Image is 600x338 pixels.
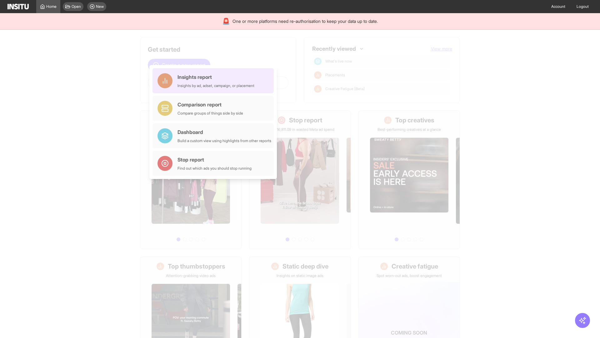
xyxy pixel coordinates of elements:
[96,4,104,9] span: New
[177,83,254,88] div: Insights by ad, adset, campaign, or placement
[232,18,378,24] span: One or more platforms need re-authorisation to keep your data up to date.
[177,73,254,81] div: Insights report
[177,101,243,108] div: Comparison report
[46,4,57,9] span: Home
[177,138,271,143] div: Build a custom view using highlights from other reports
[222,17,230,26] div: 🚨
[177,111,243,116] div: Compare groups of things side by side
[177,128,271,136] div: Dashboard
[7,4,29,9] img: Logo
[72,4,81,9] span: Open
[177,166,252,171] div: Find out which ads you should stop running
[177,156,252,163] div: Stop report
